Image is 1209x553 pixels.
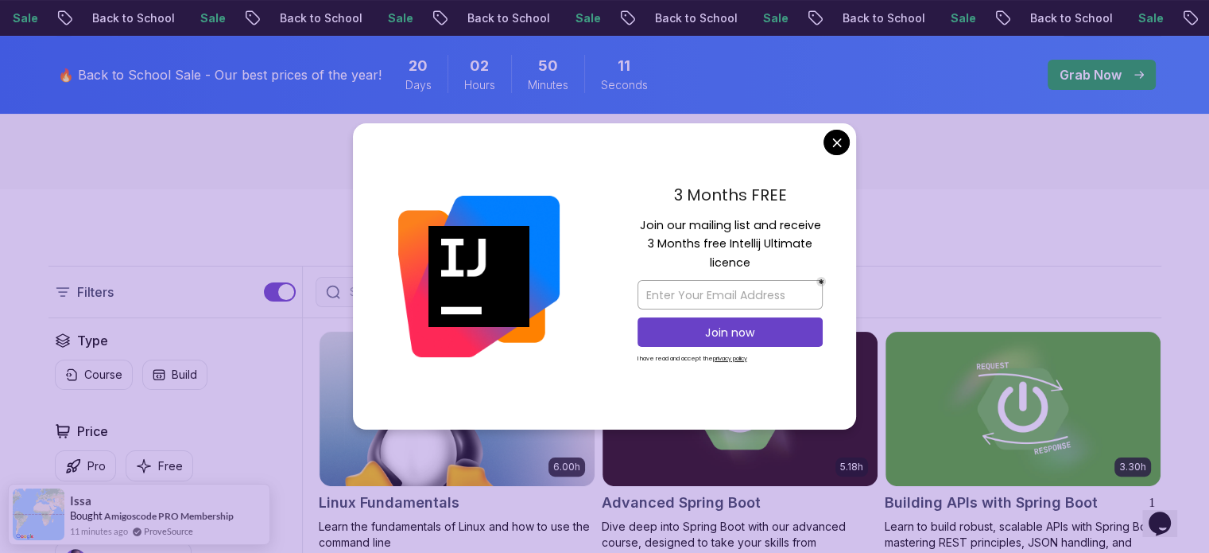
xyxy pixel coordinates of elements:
span: Days [405,77,432,93]
p: Sale [1125,10,1176,26]
p: Course [84,367,122,383]
p: Back to School [266,10,374,26]
span: 20 Days [409,55,428,77]
button: Build [142,360,207,390]
a: Linux Fundamentals card6.00hLinux FundamentalsLearn the fundamentals of Linux and how to use the ... [319,331,595,551]
a: Amigoscode PRO Membership [104,510,234,522]
button: Free [126,450,193,481]
span: 50 Minutes [538,55,558,77]
img: Building APIs with Spring Boot card [885,332,1161,486]
img: Linux Fundamentals card [320,332,595,486]
p: 🔥 Back to School Sale - Our best prices of the year! [58,65,382,84]
span: 11 Seconds [618,55,630,77]
p: Sale [187,10,238,26]
p: Grab Now [1060,65,1122,84]
h2: Advanced Spring Boot [602,492,761,514]
p: Sale [937,10,988,26]
span: 11 minutes ago [70,524,128,538]
p: Back to School [829,10,937,26]
span: issa [70,494,91,508]
p: 5.18h [840,461,863,473]
span: Seconds [601,77,648,93]
p: Sale [750,10,800,26]
p: Back to School [454,10,562,26]
p: Sale [374,10,425,26]
p: 3.30h [1119,461,1146,473]
img: provesource social proof notification image [13,489,64,540]
p: Learn the fundamentals of Linux and how to use the command line [319,519,595,551]
p: Filters [77,282,114,302]
button: Pro [55,450,116,481]
p: 6.00h [553,461,580,473]
p: Build [172,367,197,383]
span: Bought [70,509,103,522]
p: Back to School [641,10,750,26]
a: ProveSource [144,524,193,538]
button: Course [55,360,133,390]
input: Search Java, React, Spring boot ... [347,284,687,300]
p: Pro [87,458,106,474]
p: Back to School [79,10,187,26]
span: 2 Hours [470,55,489,77]
h2: Type [77,331,108,350]
h2: Building APIs with Spring Boot [885,492,1098,514]
span: Minutes [528,77,568,93]
p: Back to School [1017,10,1125,26]
h2: Linux Fundamentals [319,492,459,514]
p: Free [158,458,183,474]
h2: Price [77,422,108,441]
p: Sale [562,10,613,26]
iframe: chat widget [1142,489,1193,537]
span: Hours [464,77,495,93]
